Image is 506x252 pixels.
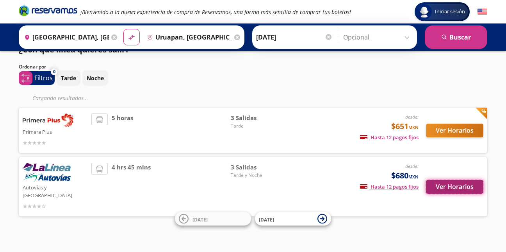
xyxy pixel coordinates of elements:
span: $651 [391,121,419,132]
img: Autovías y La Línea [23,163,71,182]
input: Opcional [343,27,413,47]
span: Hasta 12 pagos fijos [360,183,419,190]
span: Tarde [231,122,285,130]
em: Cargando resultados ... [32,94,88,102]
p: Ordenar por [19,63,46,70]
span: [DATE] [259,216,274,223]
small: MXN [408,174,419,180]
button: [DATE] [255,212,331,226]
button: [DATE] [175,212,251,226]
button: 0Filtros [19,71,55,85]
i: Brand Logo [19,5,77,16]
button: Noche [82,70,108,86]
img: Primera Plus [23,113,73,127]
span: 4 hrs 45 mins [112,163,151,211]
p: Autovías y [GEOGRAPHIC_DATA] [23,182,87,199]
button: Buscar [425,25,487,49]
span: Hasta 12 pagos fijos [360,134,419,141]
span: 3 Salidas [231,163,285,172]
em: desde: [405,113,419,120]
span: [DATE] [192,216,208,223]
span: 0 [53,68,55,75]
span: 3 Salidas [231,113,285,122]
p: Noche [87,74,104,82]
button: Tarde [57,70,80,86]
input: Buscar Origen [21,27,109,47]
input: Buscar Destino [144,27,232,47]
p: Primera Plus [23,127,87,136]
span: Tarde y Noche [231,172,285,179]
em: ¡Bienvenido a la nueva experiencia de compra de Reservamos, una forma más sencilla de comprar tus... [80,8,351,16]
span: 5 horas [112,113,133,147]
span: Iniciar sesión [432,8,468,16]
p: Tarde [61,74,76,82]
em: desde: [405,163,419,169]
button: English [477,7,487,17]
button: Ver Horarios [426,180,483,194]
button: Ver Horarios [426,124,483,137]
small: MXN [408,124,419,130]
span: $680 [391,170,419,182]
p: Filtros [34,73,53,83]
a: Brand Logo [19,5,77,19]
input: Elegir Fecha [256,27,333,47]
